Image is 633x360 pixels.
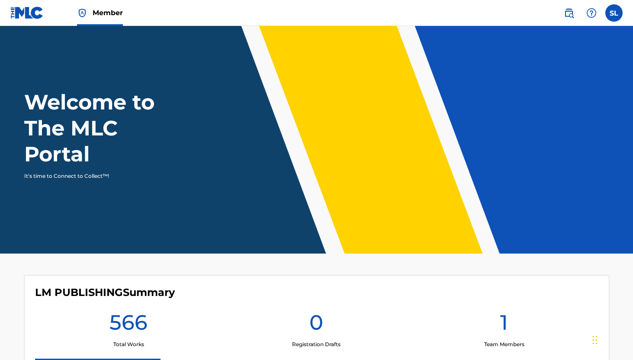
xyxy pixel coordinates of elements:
[309,309,323,341] h1: 0
[590,318,633,360] div: Widget de chat
[93,8,123,18] span: Member
[586,8,597,18] img: help
[35,286,175,299] h4: LM PUBLISHING
[583,4,600,22] div: Help
[484,341,524,348] p: Team Members
[24,172,174,180] p: It's time to Connect to Collect™!
[24,89,186,167] h1: Welcome to The MLC Portal
[592,327,598,353] div: Arrastrar
[590,318,633,360] iframe: Chat Widget
[77,8,87,18] img: Top Rightsholder
[564,8,574,18] img: search
[113,341,144,348] p: Total Works
[605,4,623,22] div: User Menu
[10,6,44,19] img: MLC Logo
[500,309,508,341] h1: 1
[109,309,148,341] h1: 566
[292,341,341,348] p: Registration Drafts
[560,4,578,22] a: Public Search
